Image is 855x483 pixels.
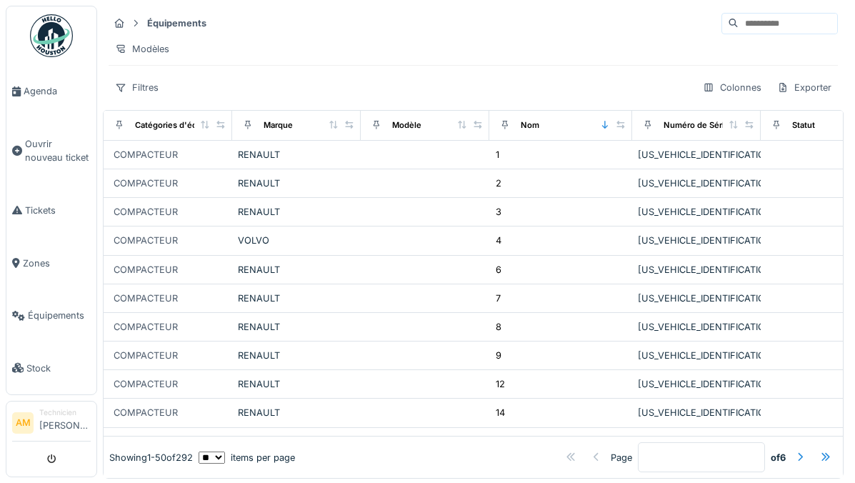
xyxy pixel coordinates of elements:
div: Colonnes [696,77,768,98]
div: [US_VEHICLE_IDENTIFICATION_NUMBER] [638,406,755,419]
li: [PERSON_NAME] [39,407,91,438]
span: Agenda [24,84,91,98]
div: 2 [496,176,501,190]
span: Équipements [28,309,91,322]
div: RENAULT [238,349,355,362]
div: Modèles [109,39,176,59]
div: RENAULT [238,292,355,305]
span: Ouvrir nouveau ticket [25,137,91,164]
div: 14 [496,406,505,419]
div: COMPACTEUR [114,406,178,419]
div: COMPACTEUR [114,377,178,391]
div: [US_VEHICLE_IDENTIFICATION_NUMBER] [638,320,755,334]
li: AM [12,412,34,434]
div: Marque [264,119,293,131]
strong: Équipements [141,16,212,30]
div: 6 [496,263,501,277]
div: COMPACTEUR [114,176,178,190]
div: RENAULT [238,435,355,449]
div: COMPACTEUR [114,349,178,362]
div: COMPACTEUR [114,435,178,449]
div: [US_VEHICLE_IDENTIFICATION_NUMBER] [638,176,755,190]
span: Tickets [25,204,91,217]
div: 1 [496,148,499,161]
div: RENAULT [238,406,355,419]
div: Nom [521,119,539,131]
div: COMPACTEUR [114,292,178,305]
strong: of 6 [771,451,786,464]
div: 9 [496,349,501,362]
div: RENAULT [238,148,355,161]
div: 3 [496,205,501,219]
div: RENAULT [238,377,355,391]
div: Exporter [771,77,838,98]
img: Badge_color-CXgf-gQk.svg [30,14,73,57]
div: 12 [496,377,505,391]
div: 7 [496,292,501,305]
a: Tickets [6,184,96,237]
div: [US_VEHICLE_IDENTIFICATION_NUMBER] [638,263,755,277]
div: COMPACTEUR [114,234,178,247]
a: Stock [6,342,96,395]
div: RENAULT [238,263,355,277]
div: Page [611,451,632,464]
div: COMPACTEUR [114,205,178,219]
div: COMPACTEUR [114,320,178,334]
div: [US_VEHICLE_IDENTIFICATION_NUMBER] [638,377,755,391]
div: 8 [496,320,501,334]
div: Catégories d'équipement [135,119,234,131]
div: [US_VEHICLE_IDENTIFICATION_NUMBER] [638,292,755,305]
div: Modèle [392,119,421,131]
div: COMPACTEUR [114,148,178,161]
a: Agenda [6,65,96,118]
div: 4 [496,234,501,247]
div: [US_VEHICLE_IDENTIFICATION_NUMBER] [638,435,755,449]
div: VOLVO [238,234,355,247]
a: Ouvrir nouveau ticket [6,118,96,184]
div: [US_VEHICLE_IDENTIFICATION_NUMBER]/05 [638,234,755,247]
div: COMPACTEUR [114,263,178,277]
a: AM Technicien[PERSON_NAME] [12,407,91,442]
div: Technicien [39,407,91,418]
span: Stock [26,362,91,375]
div: Filtres [109,77,165,98]
div: [US_VEHICLE_IDENTIFICATION_NUMBER] [638,148,755,161]
div: Numéro de Série [664,119,729,131]
span: Zones [23,257,91,270]
div: RENAULT [238,320,355,334]
a: Équipements [6,289,96,342]
div: RENAULT [238,205,355,219]
div: items per page [199,451,295,464]
div: [US_VEHICLE_IDENTIFICATION_NUMBER] [638,205,755,219]
div: 15 [496,435,505,449]
a: Zones [6,236,96,289]
div: Statut [792,119,815,131]
div: Showing 1 - 50 of 292 [109,451,193,464]
div: [US_VEHICLE_IDENTIFICATION_NUMBER] [638,349,755,362]
div: RENAULT [238,176,355,190]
